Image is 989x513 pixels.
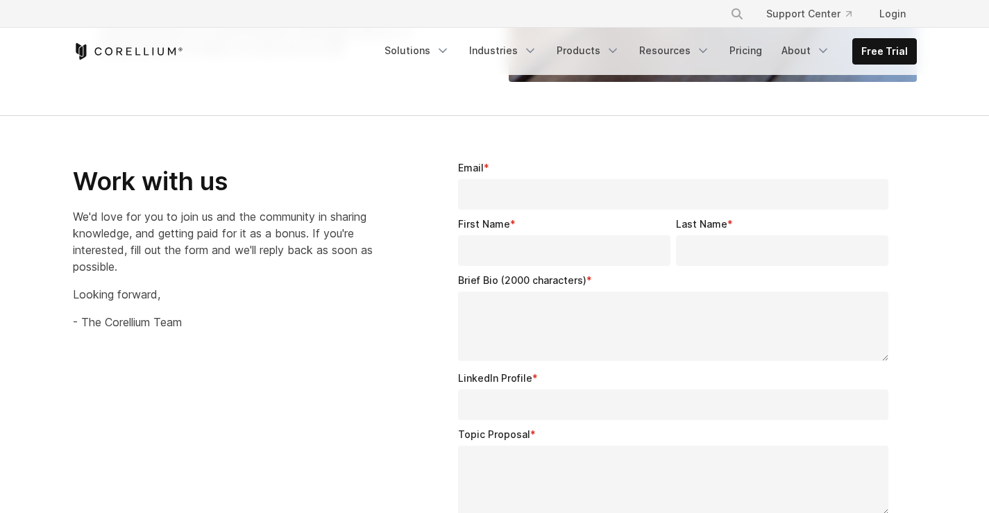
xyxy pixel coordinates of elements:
a: Solutions [376,38,458,63]
p: We'd love for you to join us and the community in sharing knowledge, and getting paid for it as a... [73,208,375,275]
a: Login [868,1,917,26]
button: Search [725,1,750,26]
a: Resources [631,38,718,63]
a: Industries [461,38,546,63]
span: First Name [458,218,510,230]
span: Email [458,162,484,174]
span: Topic Proposal [458,428,530,440]
span: Last Name [676,218,727,230]
a: Free Trial [853,39,916,64]
a: About [773,38,838,63]
a: Pricing [721,38,770,63]
a: Products [548,38,628,63]
p: Looking forward, [73,286,375,303]
span: Brief Bio (2000 characters) [458,274,586,286]
div: Navigation Menu [376,38,917,65]
a: Support Center [755,1,863,26]
div: Navigation Menu [713,1,917,26]
p: - The Corellium Team [73,314,375,330]
h2: Work with us [73,166,375,197]
a: Corellium Home [73,43,183,60]
span: LinkedIn Profile [458,372,532,384]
